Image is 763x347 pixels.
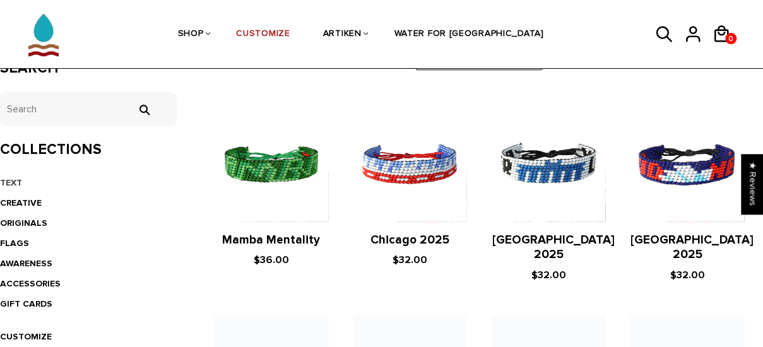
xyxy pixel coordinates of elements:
a: ARTIKEN [323,1,362,68]
a: Chicago 2025 [370,233,449,247]
span: 0 [725,31,736,47]
span: $32.00 [531,269,566,281]
span: $32.00 [393,254,427,266]
a: SHOP [177,1,203,68]
a: CUSTOMIZE [236,1,290,68]
a: 0 [725,33,736,44]
a: [GEOGRAPHIC_DATA] 2025 [630,233,753,262]
input: Search [131,104,157,115]
span: $32.00 [670,269,705,281]
span: $36.00 [254,254,289,266]
a: WATER FOR [GEOGRAPHIC_DATA] [394,1,543,68]
div: Click to open Judge.me floating reviews tab [742,154,763,214]
a: [GEOGRAPHIC_DATA] 2025 [492,233,614,262]
a: Mamba Mentality [222,233,320,247]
